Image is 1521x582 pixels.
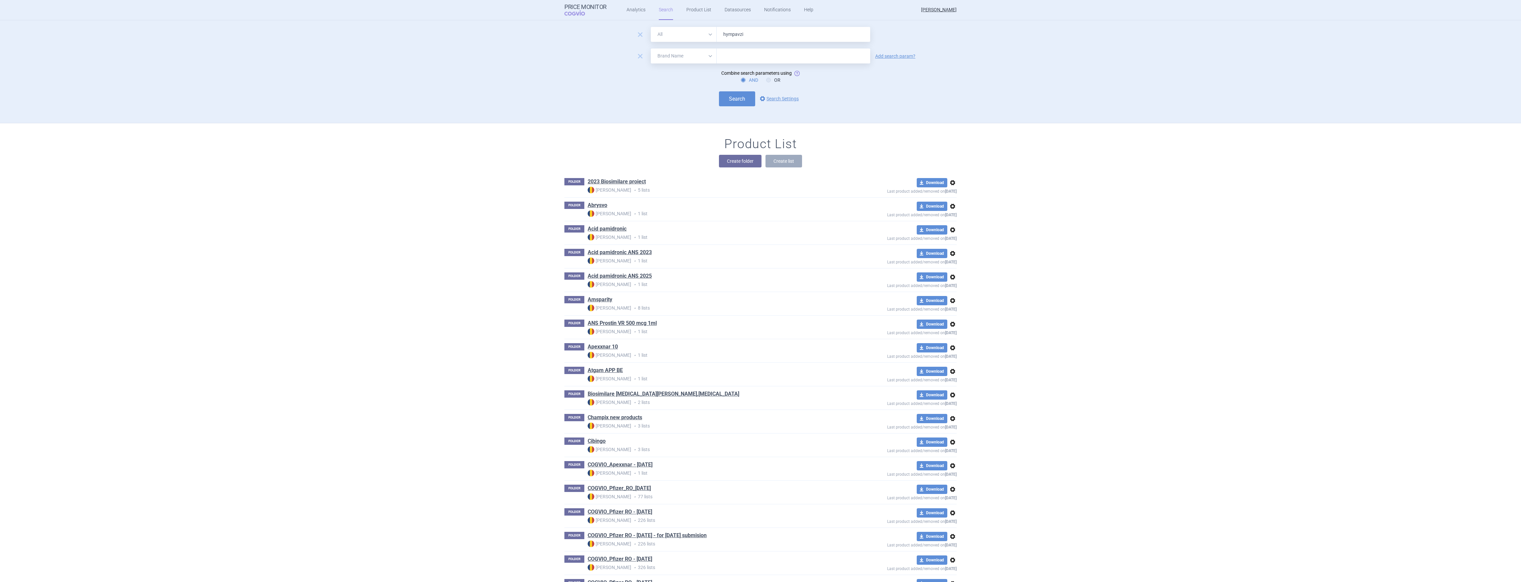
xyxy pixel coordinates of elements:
i: • [631,376,638,382]
img: RO [588,375,594,382]
a: 2023 Biosimilare proiect [588,178,646,185]
a: COGVIO_Pfizer RO - [DATE] [588,508,652,516]
button: Download [917,508,947,518]
a: Champix new products [588,414,642,421]
button: Download [917,437,947,447]
i: • [631,305,638,312]
strong: [PERSON_NAME] [588,423,631,429]
p: Last product added/removed on [839,541,957,547]
a: Acid pamidronic [588,225,627,233]
p: Last product added/removed on [839,211,957,217]
h1: Product List [724,137,797,152]
strong: [PERSON_NAME] [588,540,631,547]
button: Download [917,249,947,258]
h1: Champix new products [588,414,642,423]
strong: [DATE] [945,378,957,382]
h1: COGVIO_Pfizer RO - 16.12.2022 - for Jan 23 submision [588,532,707,540]
strong: [DATE] [945,307,957,312]
i: • [631,423,638,430]
strong: [PERSON_NAME] [588,446,631,453]
img: RO [588,517,594,524]
a: COGVIO_Pfizer_RO_[DATE] [588,485,651,492]
a: Acid pamidronic ANS 2023 [588,249,652,256]
i: • [631,234,638,241]
p: 2 lists [588,399,839,406]
strong: [PERSON_NAME] [588,281,631,288]
img: RO [588,352,594,358]
h1: Atgam APP BE [588,367,623,375]
p: Last product added/removed on [839,423,957,430]
strong: [PERSON_NAME] [588,328,631,335]
h1: Apexxnar 10 [588,343,618,352]
a: Acid pamidronic ANS 2025 [588,272,652,280]
i: • [631,470,638,477]
button: Download [917,532,947,541]
a: Search Settings [759,95,799,103]
button: Download [917,555,947,565]
h1: Acid pamidronic ANS 2023 [588,249,652,257]
p: Last product added/removed on [839,352,957,359]
img: RO [588,187,594,193]
p: 1 list [588,281,839,288]
a: COGVIO_Pfizer RO - [DATE] [588,555,652,563]
button: Download [917,414,947,423]
i: • [631,281,638,288]
img: RO [588,210,594,217]
p: 226 lists [588,517,839,524]
i: • [631,352,638,359]
h1: COGVIO_Pfizer RO - 17.6.2021 [588,555,652,564]
p: 326 lists [588,564,839,571]
strong: [DATE] [945,496,957,500]
span: Combine search parameters using [721,70,792,76]
img: RO [588,493,594,500]
p: FOLDER [564,414,584,421]
strong: [PERSON_NAME] [588,493,631,500]
button: Create list [765,155,802,167]
i: • [631,258,638,264]
p: FOLDER [564,272,584,280]
strong: [DATE] [945,283,957,288]
a: Cibingo [588,437,606,445]
img: RO [588,234,594,241]
button: Create folder [719,155,761,167]
button: Download [917,390,947,400]
p: Last product added/removed on [839,282,957,288]
p: 77 lists [588,493,839,500]
img: RO [588,446,594,453]
strong: [PERSON_NAME] [588,234,631,241]
p: Last product added/removed on [839,376,957,382]
img: RO [588,423,594,429]
strong: [PERSON_NAME] [588,375,631,382]
h1: Biosimilare Enbrel Benepali,Erelzi [588,390,739,399]
button: Download [917,461,947,470]
p: FOLDER [564,225,584,233]
a: Amsparity [588,296,612,303]
p: FOLDER [564,461,584,468]
a: Price MonitorCOGVIO [564,4,607,16]
label: AND [741,77,758,83]
button: Download [917,343,947,352]
h1: 2023 Biosimilare proiect [588,178,646,187]
i: • [631,564,638,571]
button: Download [917,485,947,494]
i: • [631,541,638,547]
strong: [DATE] [945,448,957,453]
a: ANS Prostin VR 500 mcg 1ml [588,320,657,327]
img: RO [588,470,594,476]
h1: Amsparity [588,296,612,305]
p: FOLDER [564,532,584,539]
p: 1 list [588,375,839,382]
button: Search [719,91,755,106]
i: • [631,517,638,524]
p: Last product added/removed on [839,400,957,406]
a: COGVIO_Pfizer RO - [DATE] - for [DATE] submision [588,532,707,539]
img: RO [588,399,594,406]
strong: [PERSON_NAME] [588,210,631,217]
p: 1 list [588,257,839,264]
button: Download [917,272,947,282]
a: COGVIO_Apexxnar - [DATE] [588,461,652,468]
strong: [PERSON_NAME] [588,305,631,311]
h1: COGVIO_Pfizer RO - 13.9.2022 [588,508,652,517]
p: 3 lists [588,446,839,453]
p: Last product added/removed on [839,470,957,477]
